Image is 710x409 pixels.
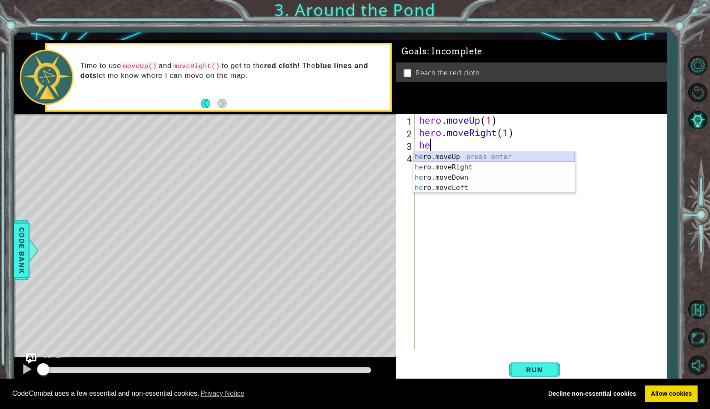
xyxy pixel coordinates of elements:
[685,296,710,324] a: Back to Map
[509,356,560,383] button: Shift+Enter: Run current code.
[201,99,217,108] button: Back
[401,46,482,57] span: Goals
[398,152,415,165] div: 4
[645,385,698,403] a: allow cookies
[80,61,384,80] p: Time to use and to get to the ! The let me know where I can move on the map.
[264,62,297,70] strong: red cloth
[398,140,415,152] div: 3
[398,127,415,140] div: 2
[121,62,158,71] code: moveUp()
[199,387,246,400] a: learn more about cookies
[427,46,482,56] span: : Incomplete
[26,353,36,364] button: Ask AI
[12,387,536,400] span: CodeCombat uses a few essential and non-essential cookies.
[217,99,227,108] button: Next
[416,68,481,77] p: Reach the red cloth.
[172,62,222,71] code: moveRight()
[685,325,710,350] button: Maximize Browser
[15,224,29,276] span: Code Bank
[685,53,710,78] button: Level Options
[18,362,36,379] button: Ctrl + P: Pause
[542,385,642,403] a: deny cookies
[517,365,551,374] span: Run
[398,115,415,127] div: 1
[685,353,710,377] button: Unmute
[685,297,710,322] button: Back to Map
[685,80,710,105] button: Restart Level
[685,108,710,133] button: AI Hint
